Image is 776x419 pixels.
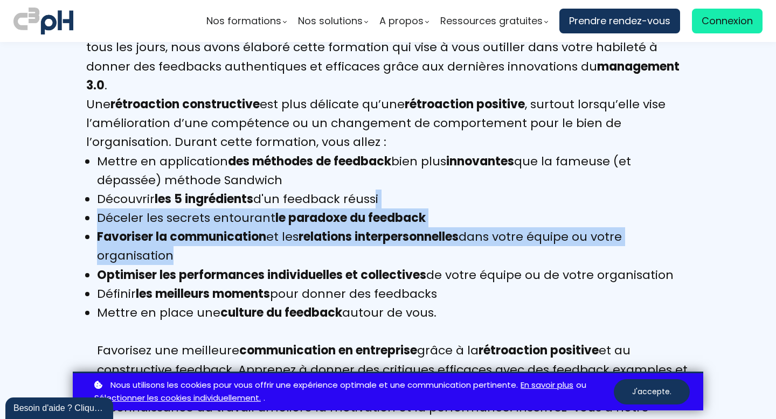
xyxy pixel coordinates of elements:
a: Sélectionner les cookies individuellement. [94,392,261,405]
a: Connexion [692,9,763,33]
b: rétroaction constructive [110,96,260,113]
b: des méthodes de feedback [228,153,391,170]
p: ou . [92,379,614,406]
strong: les meilleurs moments [136,285,270,302]
span: Prendre rendez-vous [569,13,670,29]
span: Nos formations [206,13,281,29]
strong: Favoriser la communication [97,228,266,245]
strong: rétroaction positive [479,342,599,359]
a: En savoir plus [521,379,573,392]
span: Ressources gratuites [440,13,543,29]
li: Déceler les secrets entourant [97,208,690,227]
b: rétroaction positive [405,96,525,113]
strong: le paradoxe du feedback [275,210,426,226]
img: logo C3PH [13,5,73,37]
div: Parce qu'il est essentiel d'avoir dans son travail, mais aussi dans sa vie de tous les jours, nou... [86,19,690,95]
b: innovantes [446,153,514,170]
span: Nous utilisons les cookies pour vous offrir une expérience optimale et une communication pertinente. [110,379,518,392]
li: et les dans votre équipe ou votre organisation [97,227,690,265]
span: A propos [379,13,424,29]
b: management 3.0 [86,58,680,94]
li: Mettre en application bien plus que la fameuse (et dépassée) méthode Sandwich [97,152,690,190]
strong: relations interpersonnelles [299,228,459,245]
strong: communication en entreprise [239,342,417,359]
iframe: chat widget [5,395,115,419]
li: de votre équipe ou de votre organisation [97,266,690,284]
span: Connexion [702,13,753,29]
button: J'accepte. [614,379,690,404]
a: Prendre rendez-vous [559,9,680,33]
li: Découvrir d'un feedback réussi [97,190,690,208]
span: Nos solutions [298,13,363,29]
li: Définir pour donner des feedbacks [97,284,690,303]
div: Une est plus délicate qu’une , surtout lorsqu’elle vise l’amélioration d’une compétence ou un cha... [86,95,690,152]
b: culture du feedback [220,304,342,321]
strong: les 5 ingrédients [155,191,253,207]
strong: Optimiser les performances individuelles et collectives [97,267,426,283]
